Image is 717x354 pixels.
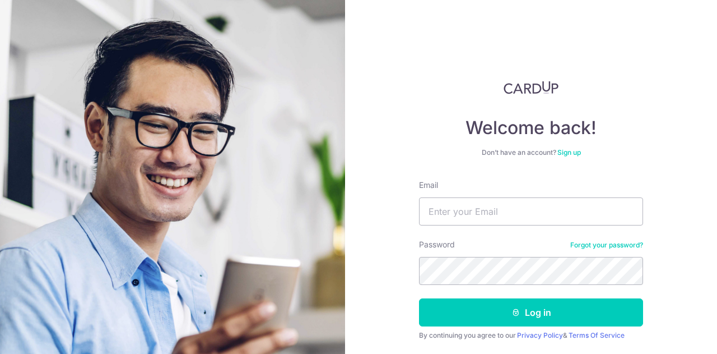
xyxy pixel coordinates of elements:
[517,331,563,339] a: Privacy Policy
[419,117,643,139] h4: Welcome back!
[419,331,643,340] div: By continuing you agree to our &
[557,148,581,157] a: Sign up
[569,331,625,339] a: Terms Of Service
[419,148,643,157] div: Don’t have an account?
[419,180,438,191] label: Email
[570,241,643,250] a: Forgot your password?
[504,81,558,94] img: CardUp Logo
[419,239,455,250] label: Password
[419,298,643,327] button: Log in
[419,197,643,226] input: Enter your Email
